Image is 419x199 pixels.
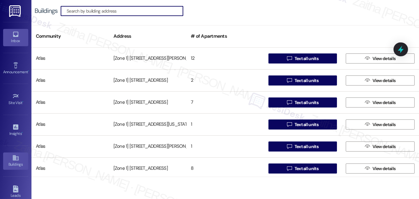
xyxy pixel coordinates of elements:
[287,100,292,105] i: 
[372,55,396,62] span: View details
[186,140,264,153] div: 1
[186,162,264,175] div: 8
[3,122,28,139] a: Insights •
[295,55,318,62] span: Text all units
[295,165,318,172] span: Text all units
[9,5,22,17] img: ResiDesk Logo
[268,119,337,130] button: Text all units
[22,130,23,135] span: •
[268,53,337,64] button: Text all units
[31,52,109,65] div: Atlas
[109,140,187,153] div: [Zone 1] [STREET_ADDRESS][PERSON_NAME]
[346,141,415,152] button: View details
[186,52,264,65] div: 12
[295,143,318,150] span: Text all units
[67,7,183,15] input: Search by building address
[295,99,318,106] span: Text all units
[186,74,264,87] div: 2
[109,74,187,87] div: [Zone 1] [STREET_ADDRESS]
[372,121,396,128] span: View details
[268,75,337,86] button: Text all units
[365,144,370,149] i: 
[365,100,370,105] i: 
[31,96,109,109] div: Atlas
[346,75,415,86] button: View details
[346,119,415,130] button: View details
[365,122,370,127] i: 
[109,29,187,44] div: Address
[109,52,187,65] div: [Zone 1] [STREET_ADDRESS][PERSON_NAME]
[346,53,415,64] button: View details
[287,56,292,61] i: 
[287,78,292,83] i: 
[365,78,370,83] i: 
[28,69,29,73] span: •
[31,118,109,131] div: Atlas
[186,29,264,44] div: # of Apartments
[268,163,337,174] button: Text all units
[35,8,58,14] div: Buildings
[109,118,187,131] div: [Zone 1] [STREET_ADDRESS][US_STATE]
[365,166,370,171] i: 
[372,165,396,172] span: View details
[346,97,415,108] button: View details
[372,99,396,106] span: View details
[31,74,109,87] div: Atlas
[287,122,292,127] i: 
[109,162,187,175] div: [Zone 1] [STREET_ADDRESS]
[3,152,28,169] a: Buildings
[372,143,396,150] span: View details
[287,166,292,171] i: 
[31,162,109,175] div: Atlas
[295,121,318,128] span: Text all units
[287,144,292,149] i: 
[31,29,109,44] div: Community
[268,97,337,108] button: Text all units
[186,96,264,109] div: 7
[346,163,415,174] button: View details
[372,77,396,84] span: View details
[365,56,370,61] i: 
[31,140,109,153] div: Atlas
[295,77,318,84] span: Text all units
[3,29,28,46] a: Inbox
[186,118,264,131] div: 1
[23,100,24,104] span: •
[268,141,337,152] button: Text all units
[109,96,187,109] div: [Zone 1] [STREET_ADDRESS]
[3,91,28,108] a: Site Visit •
